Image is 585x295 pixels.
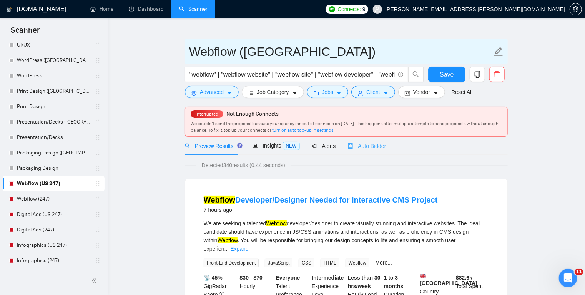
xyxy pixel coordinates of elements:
button: Save [428,67,465,82]
a: Packaging Design [17,161,90,176]
a: searchScanner [179,6,208,12]
span: holder [95,242,101,248]
a: Print Design ([GEOGRAPHIC_DATA]) [17,84,90,99]
div: Tooltip anchor [236,142,243,149]
span: user [375,7,380,12]
a: Digital Ads (247) [17,222,90,238]
span: Insights [253,142,299,149]
a: More... [376,260,392,266]
span: edit [494,47,504,57]
span: search [409,71,423,78]
span: notification [312,143,317,149]
span: Preview Results [185,143,240,149]
span: caret-down [227,90,232,96]
span: caret-down [383,90,389,96]
span: caret-down [292,90,297,96]
mark: Webflow [218,237,238,243]
span: holder [95,150,101,156]
span: Auto Bidder [348,143,386,149]
a: Presentation/Decks [17,130,90,145]
a: Expand [230,246,248,252]
span: Not Enough Connects [226,111,279,117]
span: holder [95,88,101,94]
mark: Webflow [204,196,235,204]
span: holder [95,134,101,141]
span: Connects: [338,5,361,13]
span: caret-down [336,90,342,96]
b: $ 82.6k [456,275,472,281]
span: user [358,90,363,96]
button: barsJob Categorycaret-down [242,86,304,98]
img: logo [7,3,12,16]
span: Vendor [413,88,430,96]
a: Webflow (US 247) [17,176,90,191]
button: setting [570,3,582,15]
span: holder [95,181,101,187]
span: Advanced [200,88,224,96]
span: HTML [321,259,339,267]
span: Jobs [322,88,334,96]
span: holder [95,196,101,202]
b: Everyone [276,275,300,281]
span: double-left [91,277,99,285]
a: WordPress [17,68,90,84]
span: holder [95,211,101,218]
b: Intermediate [312,275,344,281]
span: copy [470,71,485,78]
b: 1 to 3 months [384,275,404,289]
span: info-circle [398,72,403,77]
span: Save [440,70,454,79]
span: 9 [362,5,366,13]
span: holder [95,119,101,125]
button: search [408,67,424,82]
span: Job Category [257,88,289,96]
span: folder [314,90,319,96]
a: UI/UX [17,37,90,53]
mark: Webflow [266,220,286,226]
span: delete [490,71,504,78]
span: search [185,143,190,149]
a: turn on auto top-up in settings. [272,127,335,133]
a: dashboardDashboard [129,6,164,12]
a: WebflowDeveloper/Designer Needed for Interactive CMS Project [204,196,438,204]
button: settingAdvancedcaret-down [185,86,239,98]
a: Print Design [17,99,90,114]
span: holder [95,227,101,233]
button: delete [489,67,505,82]
span: CSS [299,259,314,267]
a: Infographics (US 247) [17,238,90,253]
span: Detected 340 results (0.44 seconds) [196,161,291,169]
img: upwork-logo.png [329,6,335,12]
input: Scanner name... [189,42,492,61]
button: userClientcaret-down [351,86,395,98]
span: idcard [405,90,410,96]
a: Webflow (247) [17,191,90,207]
a: setting [570,6,582,12]
span: area-chart [253,143,258,148]
button: copy [470,67,485,82]
span: JavaScript [265,259,292,267]
a: Infographics (247) [17,253,90,268]
div: We are seeking a talented developer/designer to create visually stunning and interactive websites... [204,219,489,253]
button: folderJobscaret-down [307,86,349,98]
span: Client [366,88,380,96]
span: ... [224,246,229,252]
iframe: Intercom live chat [559,269,577,287]
span: robot [348,143,353,149]
b: Less than 30 hrs/week [348,275,381,289]
b: [GEOGRAPHIC_DATA] [420,273,478,286]
span: 11 [575,269,583,275]
span: setting [191,90,197,96]
a: Presentation/Decks ([GEOGRAPHIC_DATA]) [17,114,90,130]
a: homeHome [90,6,113,12]
span: Interrupted [193,111,221,117]
span: bars [248,90,254,96]
span: We couldn’t send the proposal because your agency ran out of connects on [DATE]. This happens aft... [191,121,499,133]
span: NEW [283,142,300,150]
span: holder [95,73,101,79]
div: 7 hours ago [204,205,438,215]
span: Alerts [312,143,336,149]
a: WordPress ([GEOGRAPHIC_DATA]) [17,53,90,68]
span: Scanner [5,25,46,41]
span: holder [95,57,101,64]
